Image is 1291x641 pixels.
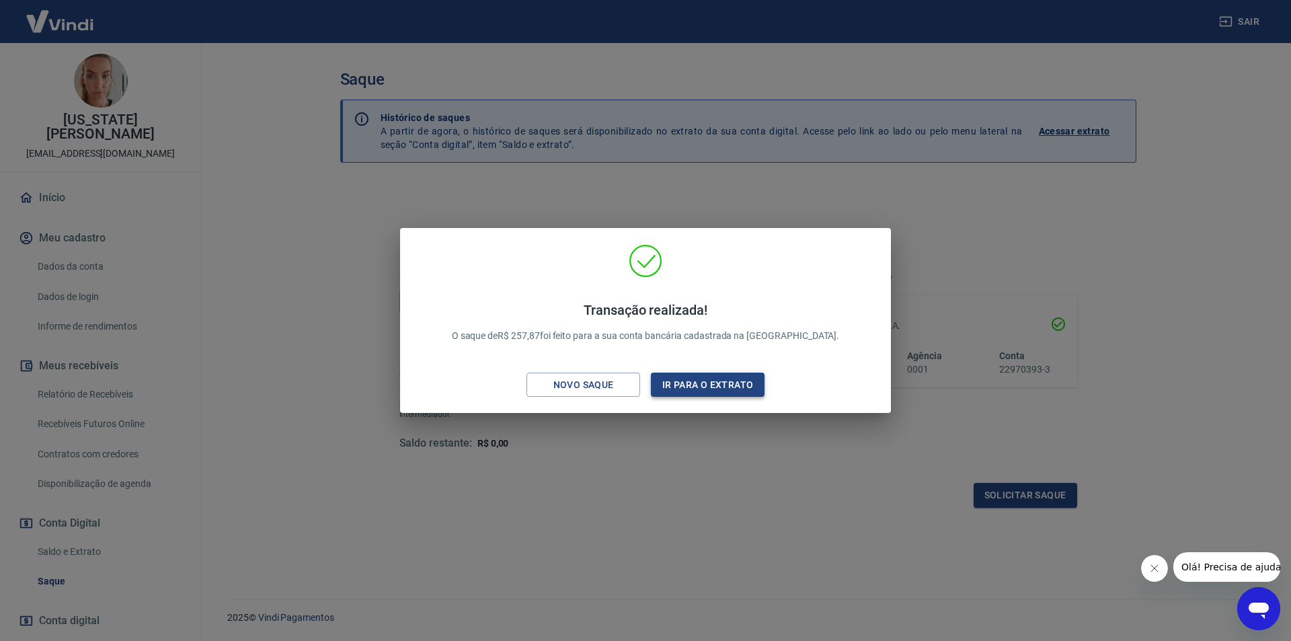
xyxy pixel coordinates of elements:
button: Novo saque [526,373,640,398]
p: O saque de R$ 257,87 foi feito para a sua conta bancária cadastrada na [GEOGRAPHIC_DATA]. [452,302,840,343]
iframe: Fechar mensagem [1141,555,1168,582]
h4: Transação realizada! [452,302,840,318]
div: Novo saque [537,377,630,393]
iframe: Mensagem da empresa [1173,552,1280,582]
span: Olá! Precisa de ajuda? [8,9,113,20]
button: Ir para o extrato [651,373,765,398]
iframe: Botão para abrir a janela de mensagens [1237,587,1280,630]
